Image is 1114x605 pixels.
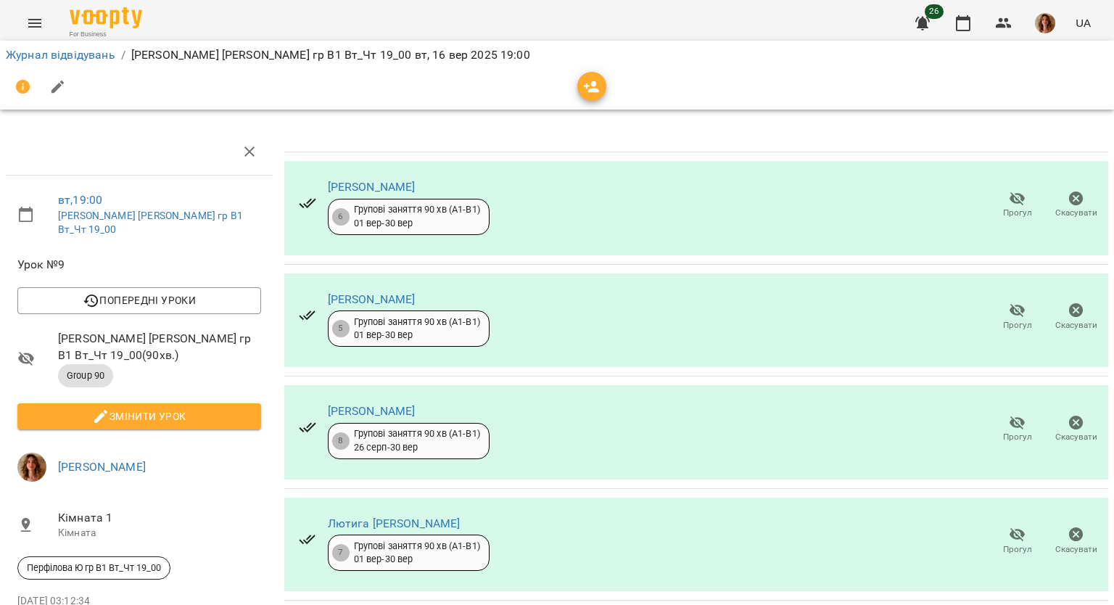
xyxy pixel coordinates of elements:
span: Кімната 1 [58,509,261,527]
li: / [121,46,125,64]
img: d73ace202ee2ff29bce2c456c7fd2171.png [1035,13,1055,33]
a: вт , 19:00 [58,193,102,207]
p: Кімната [58,526,261,540]
a: Лютига [PERSON_NAME] [328,516,461,530]
span: UA [1076,15,1091,30]
a: [PERSON_NAME] [328,180,416,194]
span: Попередні уроки [29,292,249,309]
div: Групові заняття 90 хв (А1-В1) 01 вер - 30 вер [354,540,480,567]
span: [PERSON_NAME] [PERSON_NAME] гр В1 Вт_Чт 19_00 ( 90 хв. ) [58,330,261,364]
div: 8 [332,432,350,450]
div: 6 [332,208,350,226]
span: Скасувати [1055,543,1097,556]
button: Menu [17,6,52,41]
button: Прогул [988,185,1047,226]
button: Прогул [988,297,1047,337]
span: Group 90 [58,369,113,382]
img: Voopty Logo [70,7,142,28]
p: [PERSON_NAME] [PERSON_NAME] гр В1 Вт_Чт 19_00 вт, 16 вер 2025 19:00 [131,46,530,64]
div: Групові заняття 90 хв (А1-В1) 26 серп - 30 вер [354,427,480,454]
button: Скасувати [1047,185,1105,226]
span: Прогул [1003,207,1032,219]
span: Скасувати [1055,431,1097,443]
div: Групові заняття 90 хв (А1-В1) 01 вер - 30 вер [354,203,480,230]
button: Скасувати [1047,409,1105,450]
span: Прогул [1003,319,1032,332]
a: [PERSON_NAME] [PERSON_NAME] гр В1 Вт_Чт 19_00 [58,210,243,236]
button: UA [1070,9,1097,36]
button: Прогул [988,409,1047,450]
a: [PERSON_NAME] [328,292,416,306]
span: Змінити урок [29,408,249,425]
div: 7 [332,544,350,561]
span: Прогул [1003,543,1032,556]
span: Урок №9 [17,256,261,273]
button: Прогул [988,522,1047,562]
div: 5 [332,320,350,337]
a: [PERSON_NAME] [328,404,416,418]
button: Скасувати [1047,522,1105,562]
span: For Business [70,30,142,39]
span: Скасувати [1055,319,1097,332]
span: Прогул [1003,431,1032,443]
button: Попередні уроки [17,287,261,313]
div: Групові заняття 90 хв (А1-В1) 01 вер - 30 вер [354,316,480,342]
nav: breadcrumb [6,46,1108,64]
span: Перфілова Ю гр В1 Вт_Чт 19_00 [18,561,170,575]
a: [PERSON_NAME] [58,460,146,474]
div: Перфілова Ю гр В1 Вт_Чт 19_00 [17,556,170,580]
img: d73ace202ee2ff29bce2c456c7fd2171.png [17,453,46,482]
span: Скасувати [1055,207,1097,219]
button: Змінити урок [17,403,261,429]
span: 26 [925,4,944,19]
a: Журнал відвідувань [6,48,115,62]
button: Скасувати [1047,297,1105,337]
